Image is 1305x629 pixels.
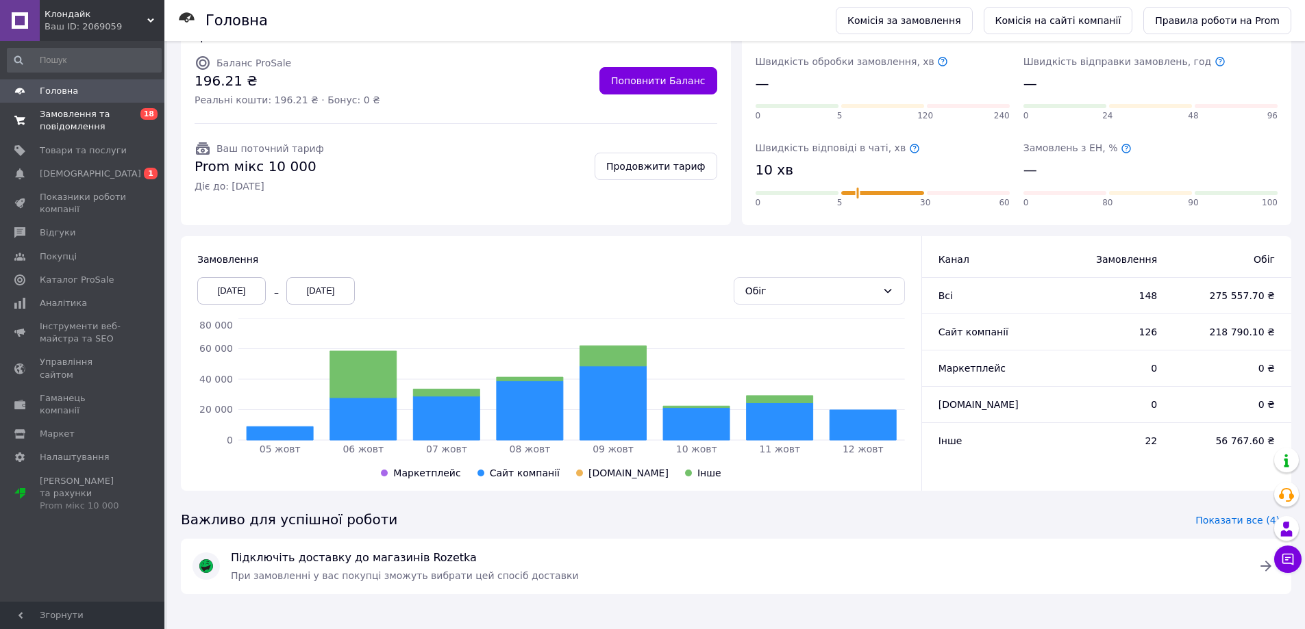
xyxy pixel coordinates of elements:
[1023,160,1037,180] span: —
[843,444,884,454] tspan: 12 жовт
[510,444,551,454] tspan: 08 жовт
[994,110,1010,122] span: 240
[40,428,75,440] span: Маркет
[45,8,147,21] span: Клондайк
[195,71,380,91] span: 196.21 ₴
[490,467,560,478] span: Сайт компанії
[40,451,110,463] span: Налаштування
[837,197,843,209] span: 5
[144,168,158,179] span: 1
[756,142,920,153] span: Швидкість відповіді в чаті, хв
[1184,361,1275,375] span: 0 ₴
[195,157,324,177] span: Prom мікс 10 000
[40,144,127,157] span: Товари та послуги
[40,274,114,286] span: Каталог ProSale
[593,444,634,454] tspan: 09 жовт
[197,254,258,265] span: Замовлення
[1184,289,1275,303] span: 275 557.70 ₴
[260,444,301,454] tspan: 05 жовт
[216,57,291,68] span: Баланс ProSale
[1061,398,1157,411] span: 0
[181,539,1291,594] a: Підключіть доставку до магазинів RozetkaПри замовленні у вас покупці зможуть вибрати цей спосіб д...
[40,251,77,263] span: Покупці
[1188,197,1198,209] span: 90
[1195,513,1280,527] span: Показати все (4)
[939,290,953,301] span: Всi
[393,467,460,478] span: Маркетплейс
[676,444,717,454] tspan: 10 жовт
[939,254,969,265] span: Канал
[1102,197,1113,209] span: 80
[697,467,721,478] span: Інше
[595,153,717,180] a: Продовжити тариф
[939,326,1008,337] span: Сайт компанії
[1061,361,1157,375] span: 0
[231,570,579,581] span: При замовленні у вас покупці зможуть вибрати цей спосіб доставки
[837,110,843,122] span: 5
[195,93,380,107] span: Реальні кошти: 196.21 ₴ · Бонус: 0 ₴
[756,110,761,122] span: 0
[199,320,233,331] tspan: 80 000
[1061,325,1157,339] span: 126
[1184,398,1275,411] span: 0 ₴
[199,404,233,415] tspan: 20 000
[756,74,769,94] span: —
[343,444,384,454] tspan: 06 жовт
[231,550,1241,566] span: Підключіть доставку до магазинів Rozetka
[40,500,127,512] div: Prom мікс 10 000
[45,21,164,33] div: Ваш ID: 2069059
[40,356,127,381] span: Управління сайтом
[756,197,761,209] span: 0
[759,444,800,454] tspan: 11 жовт
[745,283,877,298] div: Обіг
[1061,253,1157,266] span: Замовлення
[1023,56,1226,67] span: Швидкість відправки замовлень, год
[1267,110,1278,122] span: 96
[1023,74,1037,94] span: —
[40,108,127,133] span: Замовлення та повідомлення
[1262,197,1278,209] span: 100
[599,67,717,94] a: Поповнити Баланс
[195,179,324,193] span: Діє до: [DATE]
[40,320,127,345] span: Інструменти веб-майстра та SEO
[1184,434,1275,448] span: 56 767.60 ₴
[1061,434,1157,448] span: 22
[1023,197,1029,209] span: 0
[199,374,233,385] tspan: 40 000
[227,435,233,446] tspan: 0
[195,31,224,42] span: Гроші
[286,277,355,305] div: [DATE]
[181,510,397,530] span: Важливо для успішної роботи
[756,56,949,67] span: Швидкість обробки замовлення, хв
[1184,253,1275,266] span: Обіг
[140,108,158,120] span: 18
[199,343,233,354] tspan: 60 000
[920,197,930,209] span: 30
[836,7,973,34] a: Комісія за замовлення
[939,363,1006,374] span: Маркетплейс
[939,435,962,446] span: Інше
[1102,110,1113,122] span: 24
[197,277,266,305] div: [DATE]
[1184,325,1275,339] span: 218 790.10 ₴
[206,12,268,29] h1: Головна
[1023,110,1029,122] span: 0
[917,110,933,122] span: 120
[1023,142,1132,153] span: Замовлень з ЕН, %
[40,168,141,180] span: [DEMOGRAPHIC_DATA]
[40,85,78,97] span: Головна
[426,444,467,454] tspan: 07 жовт
[1143,7,1291,34] a: Правила роботи на Prom
[756,160,793,180] span: 10 хв
[999,197,1009,209] span: 60
[40,191,127,216] span: Показники роботи компанії
[1274,545,1302,573] button: Чат з покупцем
[1188,110,1198,122] span: 48
[939,399,1019,410] span: [DOMAIN_NAME]
[1061,289,1157,303] span: 148
[984,7,1133,34] a: Комісія на сайті компанії
[40,392,127,417] span: Гаманець компанії
[588,467,669,478] span: [DOMAIN_NAME]
[756,31,811,42] span: Активність
[7,48,162,73] input: Пошук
